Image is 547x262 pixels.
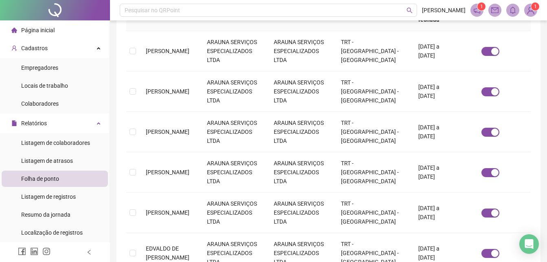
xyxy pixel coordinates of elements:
[200,112,267,152] td: ARAUNA SERVIÇOS ESPECIALIZADOS LTDA
[509,7,516,14] span: bell
[412,31,450,71] td: [DATE] a [DATE]
[267,112,334,152] td: ARAUNA SERVIÇOS ESPECIALIZADOS LTDA
[519,234,539,254] div: Open Intercom Messenger
[21,193,76,200] span: Listagem de registros
[18,247,26,255] span: facebook
[21,27,55,33] span: Página inicial
[200,193,267,233] td: ARAUNA SERVIÇOS ESPECIALIZADOS LTDA
[21,211,70,218] span: Resumo da jornada
[334,193,412,233] td: TRT - [GEOGRAPHIC_DATA] - [GEOGRAPHIC_DATA]
[406,7,413,13] span: search
[334,31,412,71] td: TRT - [GEOGRAPHIC_DATA] - [GEOGRAPHIC_DATA]
[534,4,537,9] span: 1
[21,82,68,89] span: Locais de trabalho
[21,140,90,146] span: Listagem de colaboradores
[412,112,450,152] td: [DATE] a [DATE]
[21,64,58,71] span: Empregadores
[267,71,334,112] td: ARAUNA SERVIÇOS ESPECIALIZADOS LTDA
[267,193,334,233] td: ARAUNA SERVIÇOS ESPECIALIZADOS LTDA
[200,71,267,112] td: ARAUNA SERVIÇOS ESPECIALIZADOS LTDA
[334,152,412,193] td: TRT - [GEOGRAPHIC_DATA] - [GEOGRAPHIC_DATA]
[21,100,59,107] span: Colaboradores
[473,7,481,14] span: notification
[146,129,189,135] span: [PERSON_NAME]
[21,175,59,182] span: Folha de ponto
[412,193,450,233] td: [DATE] a [DATE]
[146,245,189,261] span: EDVALDO DE [PERSON_NAME]
[480,4,483,9] span: 1
[21,45,48,51] span: Cadastros
[146,169,189,175] span: [PERSON_NAME]
[267,152,334,193] td: ARAUNA SERVIÇOS ESPECIALIZADOS LTDA
[146,209,189,216] span: [PERSON_NAME]
[11,45,17,51] span: user-add
[477,2,485,11] sup: 1
[200,31,267,71] td: ARAUNA SERVIÇOS ESPECIALIZADOS LTDA
[334,71,412,112] td: TRT - [GEOGRAPHIC_DATA] - [GEOGRAPHIC_DATA]
[422,6,466,15] span: [PERSON_NAME]
[11,27,17,33] span: home
[146,88,189,95] span: [PERSON_NAME]
[412,152,450,193] td: [DATE] a [DATE]
[334,112,412,152] td: TRT - [GEOGRAPHIC_DATA] - [GEOGRAPHIC_DATA]
[491,7,499,14] span: mail
[42,247,51,255] span: instagram
[30,247,38,255] span: linkedin
[21,158,73,164] span: Listagem de atrasos
[200,152,267,193] td: ARAUNA SERVIÇOS ESPECIALIZADOS LTDA
[525,4,537,16] img: 79077
[531,2,539,11] sup: Atualize o seu contato no menu Meus Dados
[21,229,83,236] span: Localização de registros
[86,249,92,255] span: left
[21,120,47,127] span: Relatórios
[11,120,17,126] span: file
[267,31,334,71] td: ARAUNA SERVIÇOS ESPECIALIZADOS LTDA
[412,71,450,112] td: [DATE] a [DATE]
[146,48,189,54] span: [PERSON_NAME]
